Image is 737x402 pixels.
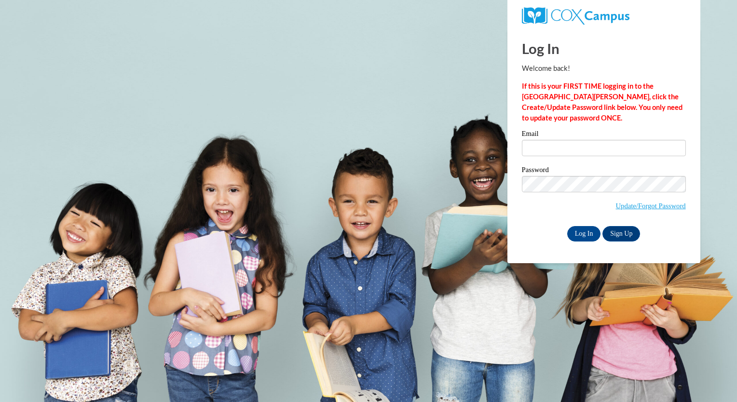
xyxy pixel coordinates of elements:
a: Sign Up [602,226,640,241]
p: Welcome back! [522,63,686,74]
label: Password [522,166,686,176]
strong: If this is your FIRST TIME logging in to the [GEOGRAPHIC_DATA][PERSON_NAME], click the Create/Upd... [522,82,682,122]
a: Update/Forgot Password [616,202,686,210]
label: Email [522,130,686,140]
img: COX Campus [522,7,629,25]
h1: Log In [522,39,686,58]
a: COX Campus [522,11,629,19]
input: Log In [567,226,601,241]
